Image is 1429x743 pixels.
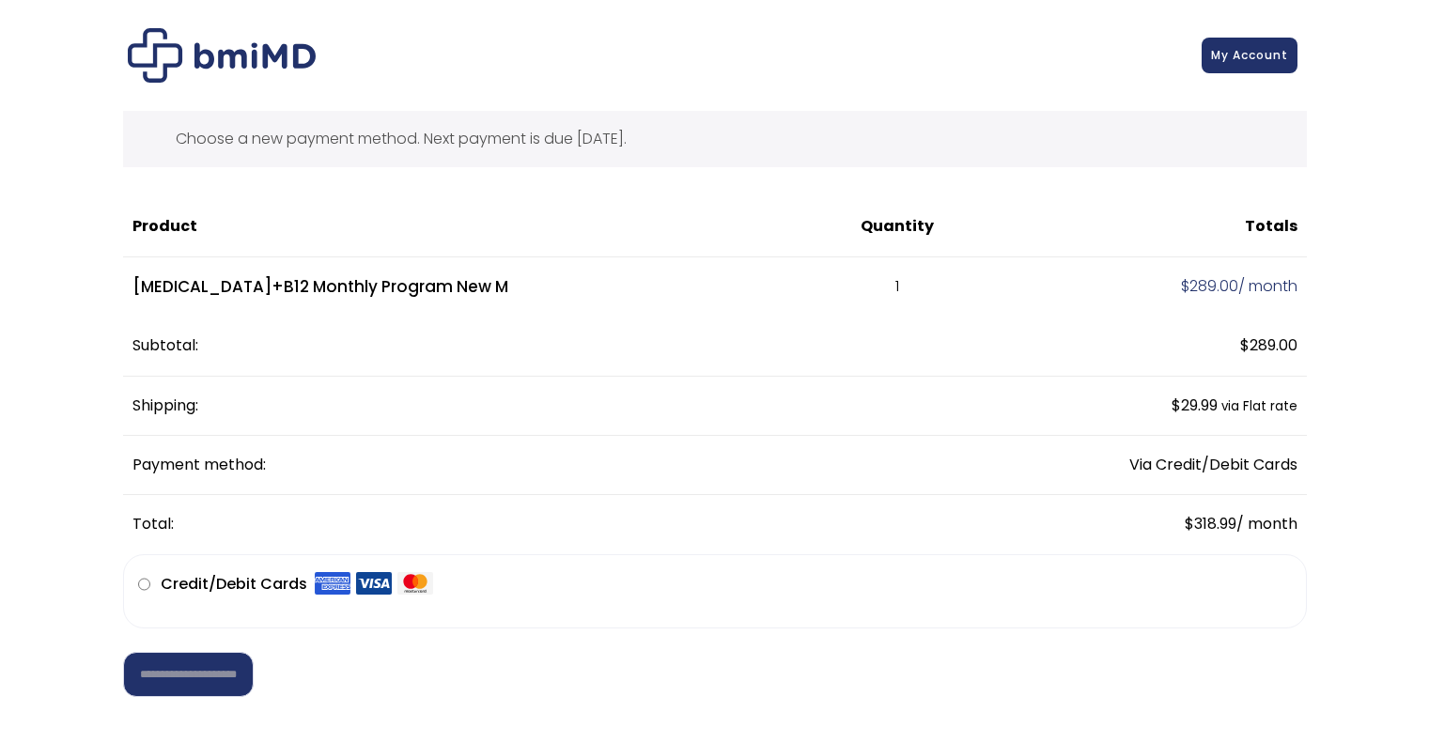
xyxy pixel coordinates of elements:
[978,436,1307,495] td: Via Credit/Debit Cards
[1240,334,1297,356] span: 289.00
[978,257,1307,317] td: / month
[123,436,978,495] th: Payment method:
[123,197,816,256] th: Product
[1185,513,1236,534] span: 318.99
[161,569,433,599] label: Credit/Debit Cards
[315,571,350,596] img: Amex
[978,197,1307,256] th: Totals
[123,317,978,376] th: Subtotal:
[1181,275,1189,297] span: $
[1181,275,1238,297] span: 289.00
[123,111,1307,167] div: Choose a new payment method. Next payment is due [DATE].
[123,495,978,553] th: Total:
[1202,38,1297,73] a: My Account
[356,571,392,596] img: Visa
[1172,395,1218,416] span: 29.99
[1185,513,1194,534] span: $
[397,571,433,596] img: Mastercard
[123,257,816,317] td: [MEDICAL_DATA]+B12 Monthly Program New M
[816,197,978,256] th: Quantity
[978,495,1307,553] td: / month
[1211,47,1288,63] span: My Account
[128,28,316,83] img: Checkout
[1221,397,1297,415] small: via Flat rate
[816,257,978,317] td: 1
[1240,334,1250,356] span: $
[1172,395,1181,416] span: $
[123,377,978,436] th: Shipping:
